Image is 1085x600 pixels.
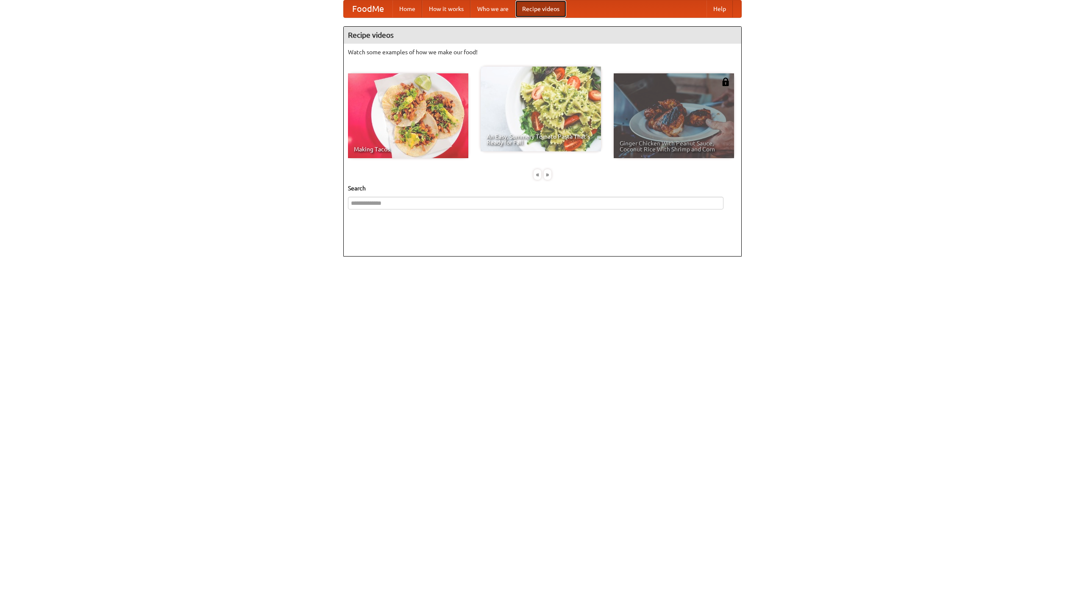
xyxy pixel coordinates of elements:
a: Recipe videos [515,0,566,17]
span: Making Tacos [354,146,462,152]
a: An Easy, Summery Tomato Pasta That's Ready for Fall [481,67,601,151]
div: » [544,169,551,180]
a: Who we are [470,0,515,17]
h4: Recipe videos [344,27,741,44]
p: Watch some examples of how we make our food! [348,48,737,56]
a: Help [707,0,733,17]
h5: Search [348,184,737,193]
a: FoodMe [344,0,392,17]
span: An Easy, Summery Tomato Pasta That's Ready for Fall [487,134,595,145]
a: How it works [422,0,470,17]
a: Home [392,0,422,17]
a: Making Tacos [348,73,468,158]
div: « [534,169,541,180]
img: 483408.png [721,78,730,86]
